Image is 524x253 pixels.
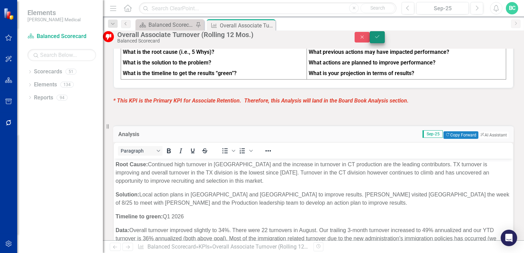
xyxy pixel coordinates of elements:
button: Sep-25 [416,2,469,14]
strong: What actions are planned to improve performance? [309,59,436,66]
div: Balanced Scorecard Welcome Page [148,21,194,29]
strong: What is the root cause (i.e., 5 Whys)? [123,49,214,55]
div: Bullet list [219,146,236,156]
a: KPIs [199,243,210,250]
button: Search [360,3,395,13]
a: Reports [34,94,53,102]
a: Balanced Scorecard [147,243,196,250]
small: [PERSON_NAME] Medical [27,17,81,22]
div: Sep-25 [419,4,466,13]
a: Balanced Scorecard Welcome Page [137,21,194,29]
strong: What is the solution to the problem? [123,59,211,66]
strong: What is the timeline to get the results “green”? [123,70,237,76]
span: Elements [27,9,81,17]
button: Strikethrough [199,146,211,156]
div: 134 [60,82,74,88]
a: Scorecards [34,68,62,76]
a: Elements [34,81,57,89]
span: Sep-25 [422,130,443,138]
img: ClearPoint Strategy [3,8,15,20]
div: Balanced Scorecard [117,38,341,44]
span: Paragraph [121,148,154,154]
em: * This KPI is the Primary KPI for Associate Retention. Therefore, this Analysis will land in the ... [113,97,409,104]
span: Search [370,5,385,11]
div: Overall Associate Turnover (Rolling 12 Mos.) [117,31,341,38]
button: Reveal or hide additional toolbar items [262,146,274,156]
button: AI Assistant [478,132,509,138]
img: Below Target [103,31,114,42]
button: Underline [187,146,199,156]
strong: What is your projection in terms of results? [309,70,414,76]
button: BC [506,2,518,14]
h3: Analysis [118,131,195,137]
input: Search ClearPoint... [139,2,396,14]
div: Overall Associate Turnover (Rolling 12 Mos.) [212,243,320,250]
strong: What previous actions may have impacted performance? [309,49,449,55]
button: Italic [175,146,187,156]
input: Search Below... [27,49,96,61]
a: Balanced Scorecard [27,33,96,40]
div: Overall Associate Turnover (Rolling 12 Mos.) [220,21,274,30]
div: Numbered list [237,146,254,156]
div: Open Intercom Messenger [501,230,517,246]
div: » » [138,243,308,251]
button: Copy Forward [443,131,478,139]
button: Bold [163,146,175,156]
div: 94 [57,95,68,100]
div: 51 [65,69,76,75]
button: Block Paragraph [118,146,163,156]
